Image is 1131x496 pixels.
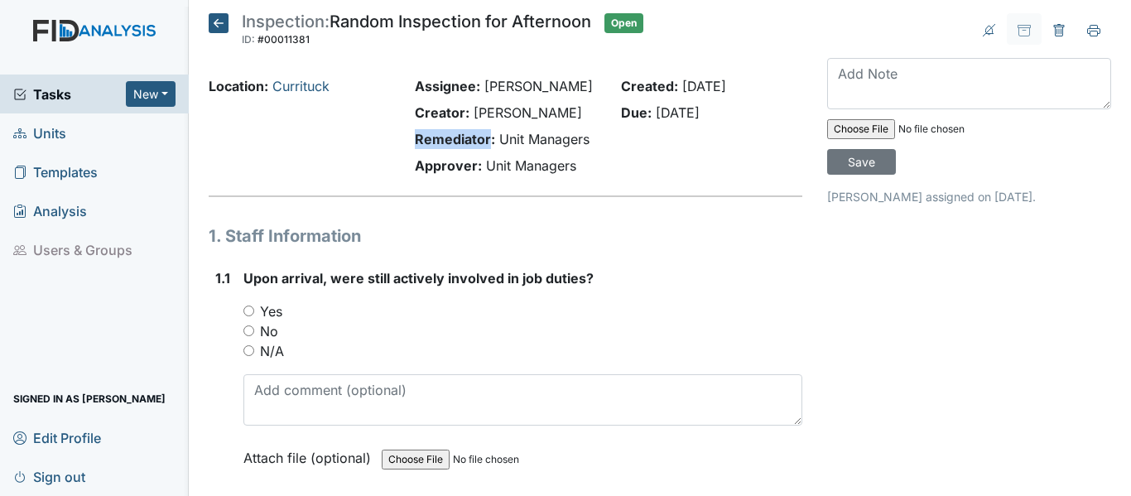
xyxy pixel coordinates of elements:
[484,78,593,94] span: [PERSON_NAME]
[260,341,284,361] label: N/A
[242,33,255,46] span: ID:
[415,104,469,121] strong: Creator:
[257,33,310,46] span: #00011381
[827,149,896,175] input: Save
[215,268,230,288] label: 1.1
[126,81,176,107] button: New
[13,464,85,489] span: Sign out
[415,157,482,174] strong: Approver:
[260,301,282,321] label: Yes
[13,159,98,185] span: Templates
[242,12,330,31] span: Inspection:
[682,78,726,94] span: [DATE]
[604,13,643,33] span: Open
[243,439,378,468] label: Attach file (optional)
[621,104,652,121] strong: Due:
[242,13,591,50] div: Random Inspection for Afternoon
[656,104,700,121] span: [DATE]
[486,157,576,174] span: Unit Managers
[209,78,268,94] strong: Location:
[243,345,254,356] input: N/A
[13,386,166,412] span: Signed in as [PERSON_NAME]
[415,131,495,147] strong: Remediator:
[243,270,594,287] span: Upon arrival, were still actively involved in job duties?
[243,306,254,316] input: Yes
[13,120,66,146] span: Units
[243,325,254,336] input: No
[272,78,330,94] a: Currituck
[474,104,582,121] span: [PERSON_NAME]
[499,131,590,147] span: Unit Managers
[13,84,126,104] a: Tasks
[621,78,678,94] strong: Created:
[13,425,101,450] span: Edit Profile
[13,198,87,224] span: Analysis
[827,188,1111,205] p: [PERSON_NAME] assigned on [DATE].
[209,224,802,248] h1: 1. Staff Information
[260,321,278,341] label: No
[415,78,480,94] strong: Assignee:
